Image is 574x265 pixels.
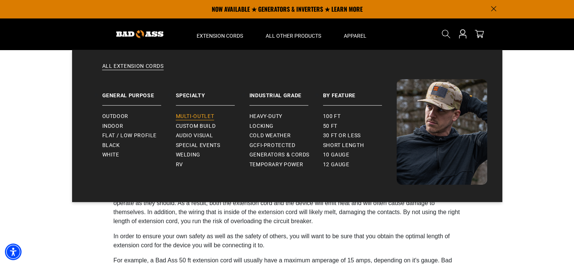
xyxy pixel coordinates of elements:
span: Heavy-Duty [249,113,282,120]
span: All Other Products [266,32,321,39]
span: Extension Cords [197,32,243,39]
span: Cold Weather [249,132,291,139]
a: 50 ft [323,121,397,131]
div: Accessibility Menu [5,244,22,260]
a: Generators & Cords [249,150,323,160]
a: cart [473,29,485,38]
span: Flat / Low Profile [102,132,157,139]
a: GCFI-Protected [249,141,323,150]
a: 100 ft [323,112,397,121]
img: Bad Ass Extension Cords [397,79,487,185]
a: Multi-Outlet [176,112,249,121]
span: Audio Visual [176,132,213,139]
a: Temporary Power [249,160,323,170]
a: Flat / Low Profile [102,131,176,141]
a: General Purpose [102,79,176,106]
a: White [102,150,176,160]
span: Generators & Cords [249,152,310,158]
summary: All Other Products [254,18,332,50]
a: All Extension Cords [87,63,487,79]
span: Outdoor [102,113,128,120]
span: Custom Build [176,123,216,130]
a: Industrial Grade [249,79,323,106]
span: Special Events [176,142,220,149]
a: Specialty [176,79,249,106]
img: Bad Ass Extension Cords [116,30,163,38]
a: Black [102,141,176,150]
span: Temporary Power [249,161,303,168]
a: Indoor [102,121,176,131]
span: Locking [249,123,274,130]
a: Open this option [457,18,469,50]
span: 50 ft [323,123,337,130]
span: 10 gauge [323,152,349,158]
a: 30 ft or less [323,131,397,141]
a: Welding [176,150,249,160]
span: Welding [176,152,200,158]
span: Black [102,142,120,149]
a: Outdoor [102,112,176,121]
span: 100 ft [323,113,341,120]
a: 10 gauge [323,150,397,160]
span: 30 ft or less [323,132,361,139]
summary: Apparel [332,18,378,50]
span: White [102,152,119,158]
span: Short Length [323,142,364,149]
a: Custom Build [176,121,249,131]
span: In order to ensure your own safety as well as the safety of others, you will want to be sure that... [114,233,450,248]
a: Cold Weather [249,131,323,141]
a: Audio Visual [176,131,249,141]
span: Apparel [344,32,366,39]
a: 12 gauge [323,160,397,170]
a: By Feature [323,79,397,106]
summary: Extension Cords [185,18,254,50]
a: Special Events [176,141,249,150]
span: Indoor [102,123,123,130]
span: 12 gauge [323,161,349,168]
span: GCFI-Protected [249,142,295,149]
span: Multi-Outlet [176,113,214,120]
a: Locking [249,121,323,131]
span: RV [176,161,183,168]
summary: Search [440,28,452,40]
a: RV [176,160,249,170]
a: Short Length [323,141,397,150]
a: Heavy-Duty [249,112,323,121]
